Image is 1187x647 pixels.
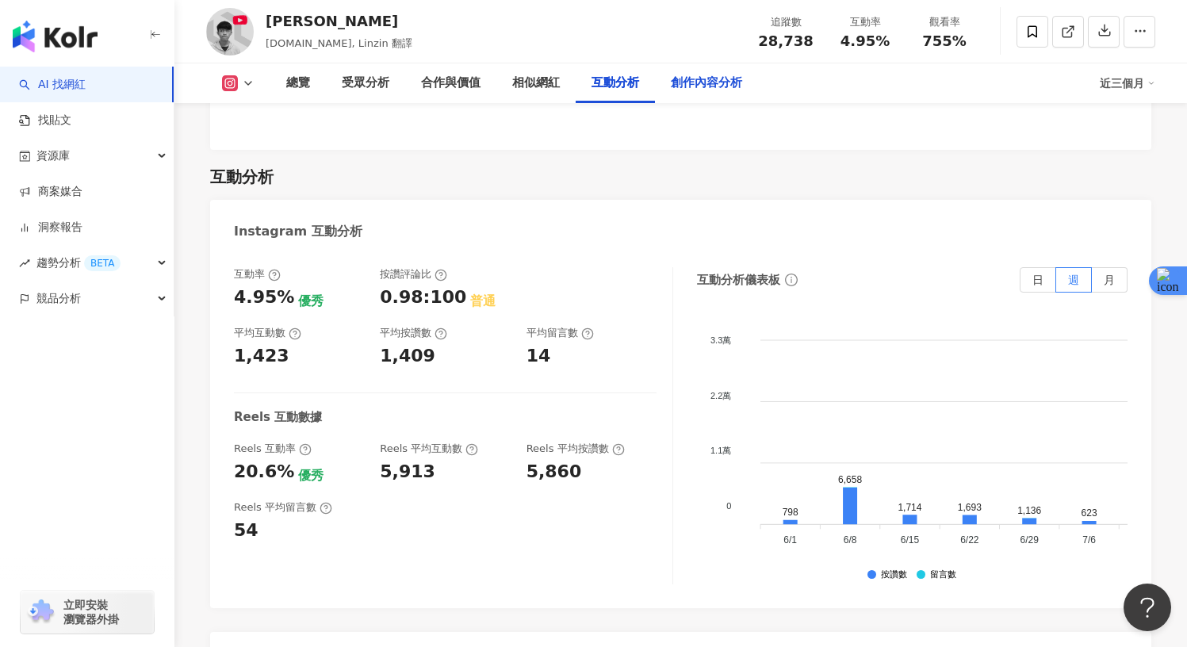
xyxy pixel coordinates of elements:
a: 商案媒合 [19,184,82,200]
tspan: 1.1萬 [710,446,731,456]
div: 按讚數 [881,570,907,580]
div: 近三個月 [1100,71,1155,96]
div: 互動分析儀表板 [697,272,780,289]
span: 資源庫 [36,138,70,174]
span: [DOMAIN_NAME], Linzin 翻譯 [266,37,412,49]
div: Reels 平均按讚數 [526,442,625,456]
a: 找貼文 [19,113,71,128]
div: 創作內容分析 [671,74,742,93]
div: 20.6% [234,460,294,484]
tspan: 6/15 [900,535,919,546]
span: 28,738 [758,33,813,49]
a: searchAI 找網紅 [19,77,86,93]
div: 合作與價值 [421,74,481,93]
span: info-circle [783,271,800,289]
div: 5,860 [526,460,582,484]
div: 總覽 [286,74,310,93]
div: 14 [526,344,551,369]
div: 1,423 [234,344,289,369]
img: logo [13,21,98,52]
div: 優秀 [298,467,324,484]
div: 觀看率 [914,14,974,30]
div: 互動率 [835,14,895,30]
div: 54 [234,519,258,543]
tspan: 3.3萬 [710,335,731,345]
span: rise [19,258,30,269]
span: 4.95% [840,33,890,49]
div: 互動分析 [210,166,274,188]
div: 0.98:100 [380,285,466,310]
a: chrome extension立即安裝 瀏覽器外掛 [21,591,154,634]
div: 互動分析 [592,74,639,93]
div: 留言數 [930,570,956,580]
span: 日 [1032,274,1043,286]
tspan: 0 [726,501,731,511]
span: 週 [1068,274,1079,286]
tspan: 2.2萬 [710,391,731,400]
div: Reels 互動率 [234,442,312,456]
img: KOL Avatar [206,8,254,56]
div: 5,913 [380,460,435,484]
tspan: 6/29 [1020,535,1039,546]
div: 追蹤數 [756,14,816,30]
div: 優秀 [298,293,324,310]
div: 平均留言數 [526,326,594,340]
a: 洞察報告 [19,220,82,235]
img: chrome extension [25,599,56,625]
div: Reels 互動數據 [234,409,322,426]
div: [PERSON_NAME] [266,11,412,31]
div: 受眾分析 [342,74,389,93]
span: 趨勢分析 [36,245,121,281]
tspan: 6/8 [843,535,856,546]
span: 月 [1104,274,1115,286]
div: BETA [84,255,121,271]
div: 普通 [470,293,496,310]
div: 平均按讚數 [380,326,447,340]
div: 相似網紅 [512,74,560,93]
span: 競品分析 [36,281,81,316]
div: 4.95% [234,285,294,310]
iframe: Help Scout Beacon - Open [1124,584,1171,631]
div: Instagram 互動分析 [234,223,362,240]
span: 755% [922,33,967,49]
div: 平均互動數 [234,326,301,340]
div: Reels 平均互動數 [380,442,478,456]
tspan: 6/22 [960,535,979,546]
tspan: 6/1 [783,535,797,546]
span: 立即安裝 瀏覽器外掛 [63,598,119,626]
div: 互動率 [234,267,281,281]
div: 按讚評論比 [380,267,447,281]
tspan: 7/6 [1082,535,1096,546]
div: Reels 平均留言數 [234,500,332,515]
div: 1,409 [380,344,435,369]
